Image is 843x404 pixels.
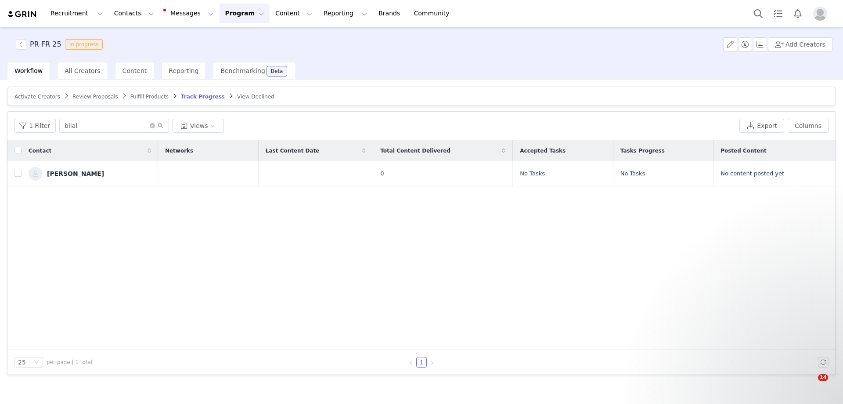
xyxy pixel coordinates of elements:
img: 7a1c6ae6-792c-48c8-8ab9-51b76ea1c910--s.jpg [29,167,43,181]
li: Previous Page [406,357,416,368]
li: Next Page [427,357,437,368]
i: icon: close-circle [150,123,155,128]
a: Tasks [768,4,788,23]
div: No Tasks [620,169,706,178]
div: 25 [18,357,26,367]
button: Messages [160,4,219,23]
i: icon: left [408,360,414,365]
button: Content [270,4,318,23]
img: grin logo [7,10,38,18]
span: View Declined [237,94,274,100]
span: Contact [29,147,51,155]
span: Content [122,67,147,74]
button: Program [220,4,270,23]
div: No content posted yet [721,169,825,178]
img: placeholder-profile.jpg [813,7,827,21]
h3: PR FR 25 [30,39,61,50]
span: Track Progress [181,94,225,100]
i: icon: down [34,360,39,366]
span: 14 [818,374,828,381]
button: Recruitment [45,4,108,23]
button: 1 Filter [14,119,56,133]
span: Reporting [169,67,198,74]
button: Search [749,4,768,23]
i: icon: search [158,123,164,129]
span: Networks [165,147,193,155]
button: Columns [788,119,829,133]
span: Last Content Date [266,147,320,155]
span: Tasks Progress [620,147,665,155]
span: Activate Creators [14,94,60,100]
iframe: Intercom live chat [800,374,821,395]
a: [PERSON_NAME] [29,167,151,181]
span: All Creators [65,67,100,74]
button: Reporting [318,4,373,23]
span: Accepted Tasks [520,147,566,155]
span: 0 [380,169,384,178]
button: Contacts [109,4,159,23]
button: Export [739,119,784,133]
iframe: Intercom notifications message [659,319,834,380]
div: No Tasks [520,169,605,178]
span: [object Object] [16,39,106,50]
span: Workflow [14,67,43,74]
a: 1 [417,357,426,367]
button: Add Creators [768,37,832,51]
span: Benchmarking [220,67,265,74]
button: Views [173,119,224,133]
input: Search... [59,119,169,133]
div: [PERSON_NAME] [47,170,104,177]
i: icon: right [429,360,435,365]
a: Brands [373,4,408,23]
span: In progress [65,39,103,50]
a: Community [409,4,459,23]
div: Beta [271,69,283,74]
span: per page | 1 total [47,358,92,366]
button: Notifications [788,4,807,23]
span: Total Content Delivered [380,147,450,155]
span: Fulfill Products [130,94,169,100]
span: Posted Content [721,147,767,155]
span: Review Proposals [72,94,118,100]
button: Profile [808,7,836,21]
li: 1 [416,357,427,368]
